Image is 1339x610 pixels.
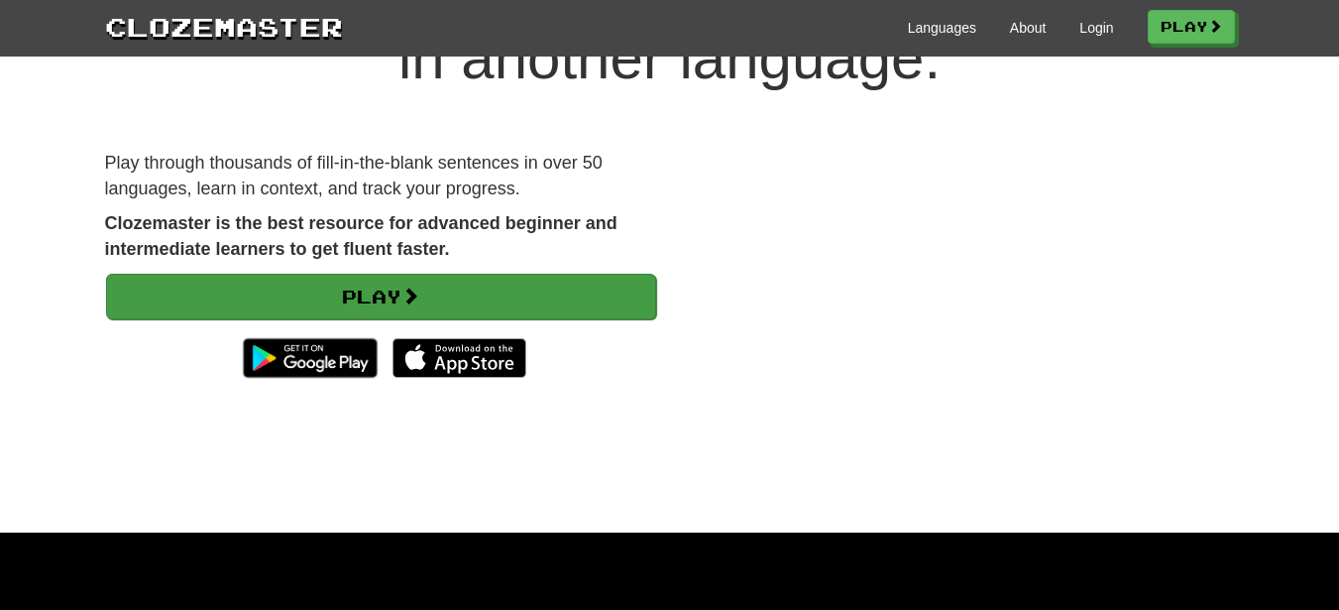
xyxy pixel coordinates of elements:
[1010,18,1047,38] a: About
[1148,10,1235,44] a: Play
[105,151,655,201] p: Play through thousands of fill-in-the-blank sentences in over 50 languages, learn in context, and...
[105,8,343,45] a: Clozemaster
[105,213,617,259] strong: Clozemaster is the best resource for advanced beginner and intermediate learners to get fluent fa...
[233,328,387,388] img: Get it on Google Play
[106,274,656,319] a: Play
[392,338,526,378] img: Download_on_the_App_Store_Badge_US-UK_135x40-25178aeef6eb6b83b96f5f2d004eda3bffbb37122de64afbaef7...
[1079,18,1113,38] a: Login
[908,18,976,38] a: Languages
